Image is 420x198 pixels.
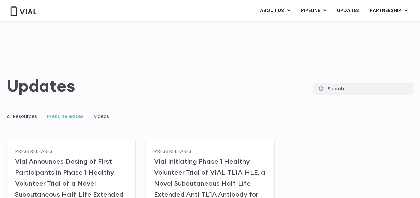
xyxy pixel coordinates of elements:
[7,76,75,95] h2: Updates
[323,83,413,95] input: Search...
[10,6,37,16] img: Vial Logo
[255,5,295,16] a: ABOUT USMenu Toggle
[364,5,413,16] a: PARTNERSHIPMenu Toggle
[15,148,52,154] a: Press Releases
[332,5,364,16] a: UPDATES
[47,113,84,120] a: Press Releases
[296,5,331,16] a: PIPELINEMenu Toggle
[94,113,109,120] a: Videos
[154,148,191,154] a: Press Releases
[7,113,37,120] a: All Resources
